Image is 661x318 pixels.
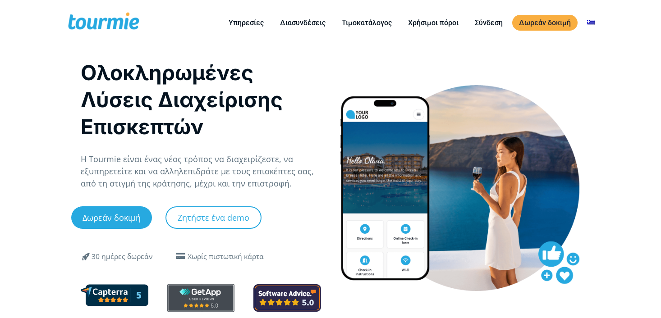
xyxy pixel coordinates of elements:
[273,17,332,28] a: Διασυνδέσεις
[222,17,271,28] a: Υπηρεσίες
[75,251,97,262] span: 
[188,251,264,262] div: Χωρίς πιστωτική κάρτα
[173,253,188,260] span: 
[92,251,153,262] div: 30 ημέρες δωρεάν
[165,206,262,229] a: Ζητήστε ένα demo
[81,59,321,140] h1: Ολοκληρωμένες Λύσεις Διαχείρισης Επισκεπτών
[81,153,321,190] p: Η Tourmie είναι ένας νέος τρόπος να διαχειρίζεστε, να εξυπηρετείτε και να αλληλεπιδράτε με τους ε...
[335,17,399,28] a: Τιμοκατάλογος
[401,17,465,28] a: Χρήσιμοι πόροι
[512,15,578,31] a: Δωρεάν δοκιμή
[71,206,152,229] a: Δωρεάν δοκιμή
[468,17,510,28] a: Σύνδεση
